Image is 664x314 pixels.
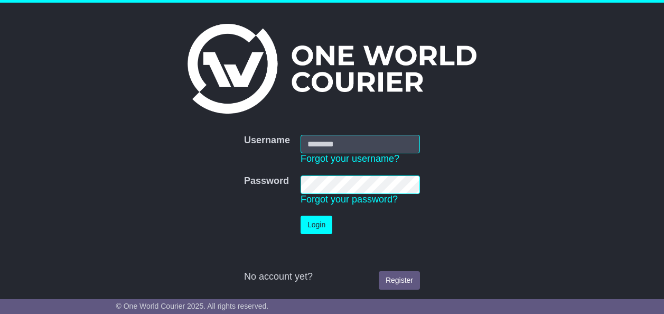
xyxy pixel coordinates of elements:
[116,302,269,310] span: © One World Courier 2025. All rights reserved.
[244,271,420,283] div: No account yet?
[301,194,398,205] a: Forgot your password?
[244,135,290,146] label: Username
[301,153,399,164] a: Forgot your username?
[244,176,289,187] label: Password
[188,24,476,114] img: One World
[379,271,420,290] a: Register
[301,216,332,234] button: Login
